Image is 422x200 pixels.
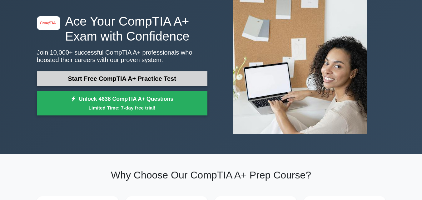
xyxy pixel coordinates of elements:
p: Join 10,000+ successful CompTIA A+ professionals who boosted their careers with our proven system. [37,49,207,64]
a: Start Free CompTIA A+ Practice Test [37,71,207,86]
small: Limited Time: 7-day free trial! [45,104,200,111]
h2: Why Choose Our CompTIA A+ Prep Course? [37,169,385,181]
h1: Ace Your CompTIA A+ Exam with Confidence [37,14,207,44]
a: Unlock 4638 CompTIA A+ QuestionsLimited Time: 7-day free trial! [37,91,207,116]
